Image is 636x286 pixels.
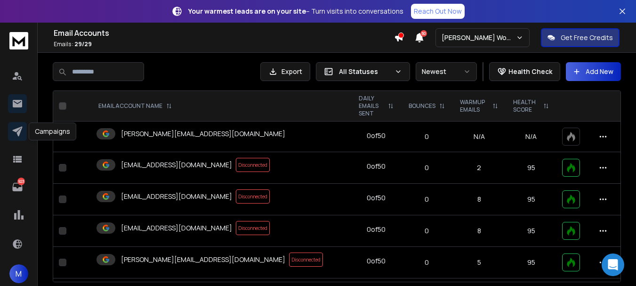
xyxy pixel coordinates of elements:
[409,102,435,110] p: BOUNCES
[236,221,270,235] span: Disconnected
[74,40,92,48] span: 29 / 29
[511,132,551,141] p: N/A
[29,123,76,140] div: Campaigns
[602,253,624,276] div: Open Intercom Messenger
[236,189,270,204] span: Disconnected
[442,33,516,42] p: [PERSON_NAME] Workspace
[121,160,232,170] p: [EMAIL_ADDRESS][DOMAIN_NAME]
[506,184,556,215] td: 95
[513,98,539,114] p: HEALTH SCORE
[407,132,447,141] p: 0
[452,122,506,152] td: N/A
[452,184,506,215] td: 8
[414,7,462,16] p: Reach Out Now
[541,28,620,47] button: Get Free Credits
[54,27,394,39] h1: Email Accounts
[359,95,385,117] p: DAILY EMAILS SENT
[121,223,232,233] p: [EMAIL_ADDRESS][DOMAIN_NAME]
[121,192,232,201] p: [EMAIL_ADDRESS][DOMAIN_NAME]
[188,7,403,16] p: – Turn visits into conversations
[407,195,447,204] p: 0
[452,152,506,184] td: 2
[98,102,172,110] div: EMAIL ACCOUNT NAME
[489,62,560,81] button: Health Check
[420,30,427,37] span: 50
[188,7,306,16] strong: Your warmest leads are on your site
[236,158,270,172] span: Disconnected
[506,247,556,278] td: 95
[54,41,394,48] p: Emails :
[416,62,477,81] button: Newest
[367,193,386,203] div: 0 of 50
[506,215,556,247] td: 95
[9,32,28,49] img: logo
[561,33,613,42] p: Get Free Credits
[8,178,27,196] a: 923
[508,67,552,76] p: Health Check
[121,129,285,139] p: [PERSON_NAME][EMAIL_ADDRESS][DOMAIN_NAME]
[9,264,28,283] button: M
[411,4,465,19] a: Reach Out Now
[367,256,386,266] div: 0 of 50
[566,62,621,81] button: Add New
[452,247,506,278] td: 5
[367,162,386,171] div: 0 of 50
[260,62,310,81] button: Export
[121,255,285,264] p: [PERSON_NAME][EMAIL_ADDRESS][DOMAIN_NAME]
[506,152,556,184] td: 95
[452,215,506,247] td: 8
[407,163,447,172] p: 0
[367,131,386,140] div: 0 of 50
[407,258,447,267] p: 0
[339,67,391,76] p: All Statuses
[460,98,489,114] p: WARMUP EMAILS
[17,178,25,185] p: 923
[407,226,447,236] p: 0
[289,253,323,267] span: Disconnected
[367,225,386,234] div: 0 of 50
